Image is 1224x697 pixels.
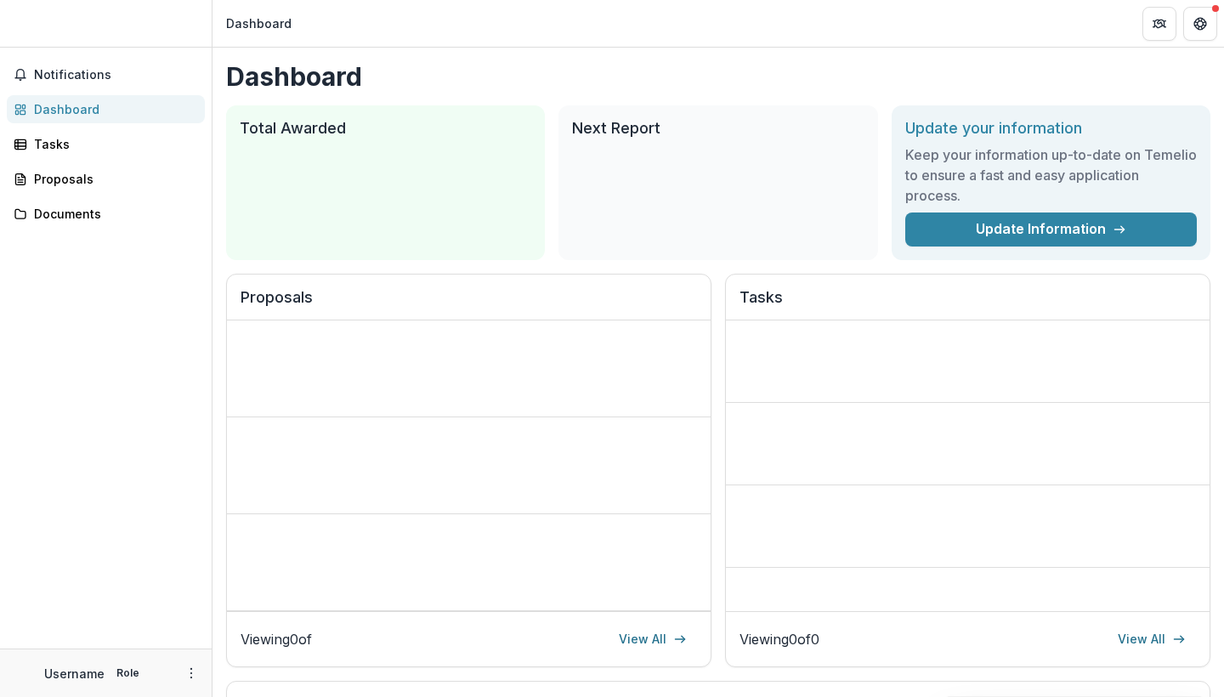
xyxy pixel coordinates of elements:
[34,100,191,118] div: Dashboard
[7,130,205,158] a: Tasks
[34,205,191,223] div: Documents
[609,626,697,653] a: View All
[905,119,1197,138] h2: Update your information
[111,666,144,681] p: Role
[34,170,191,188] div: Proposals
[905,144,1197,206] h3: Keep your information up-to-date on Temelio to ensure a fast and easy application process.
[7,165,205,193] a: Proposals
[226,61,1210,92] h1: Dashboard
[7,95,205,123] a: Dashboard
[34,135,191,153] div: Tasks
[1142,7,1176,41] button: Partners
[1108,626,1196,653] a: View All
[240,119,531,138] h2: Total Awarded
[7,200,205,228] a: Documents
[572,119,864,138] h2: Next Report
[181,663,201,683] button: More
[739,629,819,649] p: Viewing 0 of 0
[219,11,298,36] nav: breadcrumb
[1183,7,1217,41] button: Get Help
[34,68,198,82] span: Notifications
[241,629,312,649] p: Viewing 0 of
[226,14,292,32] div: Dashboard
[241,288,697,320] h2: Proposals
[739,288,1196,320] h2: Tasks
[905,212,1197,246] a: Update Information
[44,665,105,683] p: Username
[7,61,205,88] button: Notifications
